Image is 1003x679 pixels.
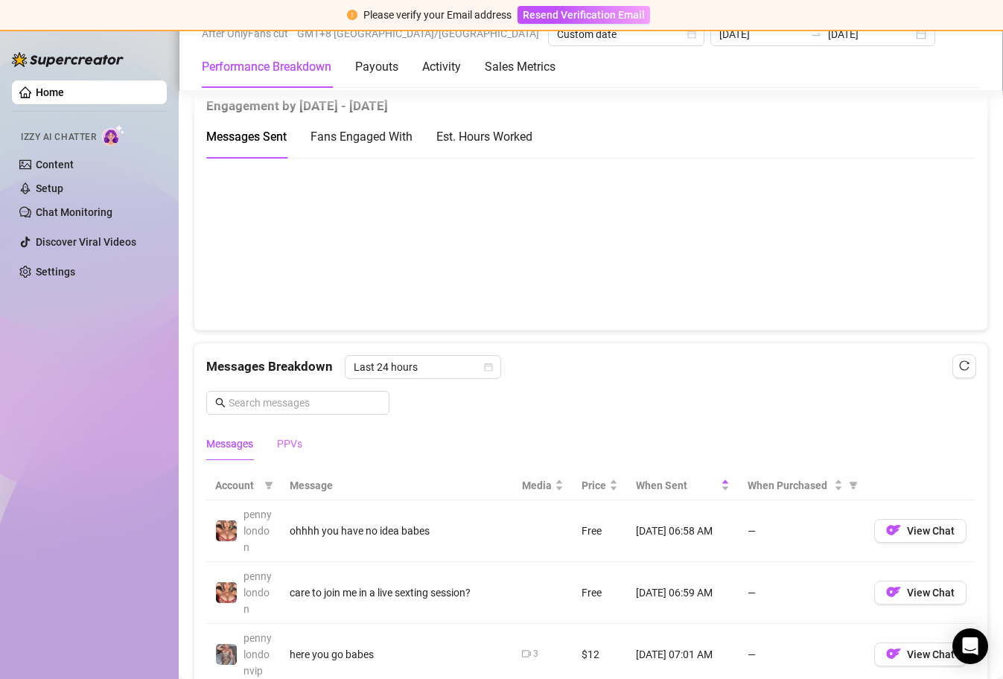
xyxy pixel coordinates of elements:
[907,525,955,537] span: View Chat
[952,628,988,664] div: Open Intercom Messenger
[810,28,822,40] span: to
[748,477,831,494] span: When Purchased
[215,398,226,408] span: search
[739,562,865,624] td: —
[485,58,555,76] div: Sales Metrics
[846,474,861,497] span: filter
[533,647,538,661] div: 3
[215,477,258,494] span: Account
[229,395,380,411] input: Search messages
[739,500,865,562] td: —
[277,436,302,452] div: PPVs
[102,124,125,146] img: AI Chatter
[36,206,112,218] a: Chat Monitoring
[261,474,276,497] span: filter
[264,481,273,490] span: filter
[959,360,969,371] span: reload
[828,26,913,42] input: End date
[206,355,975,379] div: Messages Breakdown
[573,562,627,624] td: Free
[874,528,967,540] a: OFView Chat
[874,651,967,663] a: OFView Chat
[907,648,955,660] span: View Chat
[216,520,237,541] img: pennylondon
[216,582,237,603] img: pennylondon
[206,130,287,144] span: Messages Sent
[739,471,865,500] th: When Purchased
[36,182,63,194] a: Setup
[522,649,531,658] span: video-camera
[206,84,975,116] div: Engagement by [DATE] - [DATE]
[436,127,532,146] div: Est. Hours Worked
[687,30,696,39] span: calendar
[216,644,237,665] img: pennylondonvip
[573,471,627,500] th: Price
[573,500,627,562] td: Free
[290,646,504,663] div: here you go babes
[582,477,606,494] span: Price
[849,481,858,490] span: filter
[363,7,512,23] div: Please verify your Email address
[874,643,967,666] button: OFView Chat
[557,23,695,45] span: Custom date
[206,436,253,452] div: Messages
[627,500,739,562] td: [DATE] 06:58 AM
[886,523,901,538] img: OF
[36,236,136,248] a: Discover Viral Videos
[484,363,493,372] span: calendar
[202,58,331,76] div: Performance Breakdown
[874,519,967,543] button: OFView Chat
[886,646,901,661] img: OF
[354,356,492,378] span: Last 24 hours
[202,22,288,45] span: After OnlyFans cut
[522,477,552,494] span: Media
[874,581,967,605] button: OFView Chat
[636,477,718,494] span: When Sent
[311,130,413,144] span: Fans Engaged With
[12,52,124,67] img: logo-BBDzfeDw.svg
[513,471,573,500] th: Media
[518,6,650,24] button: Resend Verification Email
[21,130,96,144] span: Izzy AI Chatter
[243,570,272,615] span: pennylondon
[36,86,64,98] a: Home
[243,509,272,553] span: pennylondon
[719,26,804,42] input: Start date
[907,587,955,599] span: View Chat
[297,22,539,45] span: GMT+8 [GEOGRAPHIC_DATA]/[GEOGRAPHIC_DATA]
[422,58,461,76] div: Activity
[281,471,513,500] th: Message
[523,9,645,21] span: Resend Verification Email
[36,266,75,278] a: Settings
[290,584,504,601] div: care to join me in a live sexting session?
[243,632,272,677] span: pennylondonvip
[347,10,357,20] span: exclamation-circle
[810,28,822,40] span: swap-right
[874,590,967,602] a: OFView Chat
[290,523,504,539] div: ohhhh you have no idea babes
[36,159,74,170] a: Content
[355,58,398,76] div: Payouts
[627,471,739,500] th: When Sent
[627,562,739,624] td: [DATE] 06:59 AM
[886,584,901,599] img: OF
